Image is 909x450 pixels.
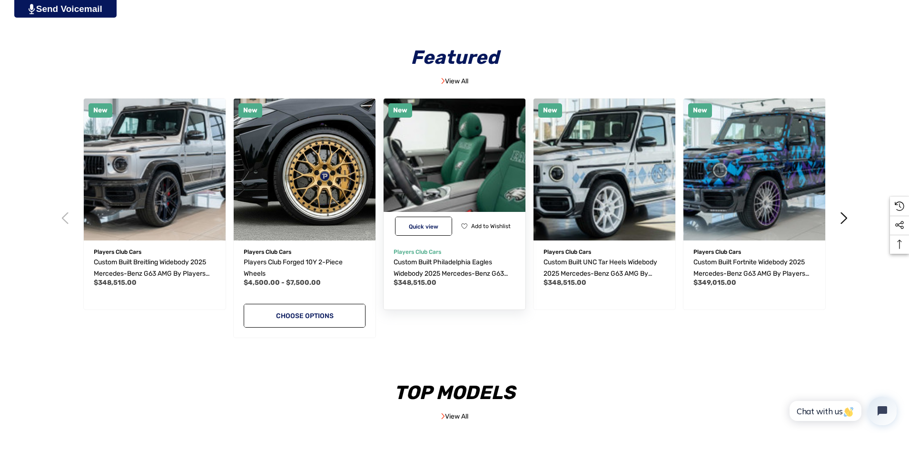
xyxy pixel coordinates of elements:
span: $348,515.00 [394,279,436,287]
img: Image Banner [441,413,445,420]
span: Players Club Forged 10Y 2-Piece Wheels [244,258,343,278]
a: Custom Built Fortnite Widebody 2025 Mercedes-Benz G63 AMG by Players Club Cars | REF G63A09012025... [683,99,825,240]
img: For Sale: Custom Built UNC Tar Heels Widebody 2025 Mercedes-Benz G63 AMG by Players Club Cars | R... [534,99,675,240]
a: Custom Built Breitling Widebody 2025 Mercedes-Benz G63 AMG by Players Club Cars | REF G63A0903202... [84,99,226,240]
span: $4,500.00 - $7,500.00 [244,279,321,287]
span: Custom Built UNC Tar Heels Widebody 2025 Mercedes-Benz G63 AMG by Players Club Cars | REF G63A090... [543,258,657,300]
a: View All [441,77,468,85]
span: $348,515.00 [94,279,137,287]
span: Add to Wishlist [471,223,511,230]
a: Custom Built Fortnite Widebody 2025 Mercedes-Benz G63 AMG by Players Club Cars | REF G63A09012025... [693,257,815,280]
span: New [243,106,257,114]
span: New [693,106,707,114]
span: Quick view [409,223,438,230]
button: Wishlist [457,217,514,236]
span: $348,515.00 [543,279,586,287]
img: Image Banner [441,78,445,84]
a: Players Club Forged 10Y 2-Piece Wheels,Price range from $4,500.00 to $7,500.00 [244,257,366,280]
button: Go to slide 3 of 3 [52,205,79,231]
p: Players Club Cars [244,246,366,258]
a: Custom Built Philadelphia Eagles Widebody 2025 Mercedes-Benz G63 AMG by Players Club Cars | REF G... [394,257,515,280]
img: PjwhLS0gR2VuZXJhdG9yOiBHcmF2aXQuaW8gLS0+PHN2ZyB4bWxucz0iaHR0cDovL3d3dy53My5vcmcvMjAwMC9zdmciIHhtb... [29,4,35,14]
button: Go to slide 2 of 3 [831,205,857,231]
a: Choose Options [244,304,366,328]
img: For Sale: Custom Built Philadelphia Eagles Widebody 2025 Mercedes-Benz G63 AMG by Players Club Ca... [376,91,533,248]
span: New [393,106,407,114]
img: For Sale: Custom Built Fortnite Widebody 2025 Mercedes-Benz G63 AMG by Players Club Cars | REF G6... [683,99,825,240]
iframe: Tidio Chat [779,389,905,433]
span: $349,015.00 [693,279,736,287]
img: Players Club Forged 10Y 2-Piece Wheels [234,99,375,240]
p: Players Club Cars [394,246,515,258]
span: Custom Built Fortnite Widebody 2025 Mercedes-Benz G63 AMG by Players Club Cars | REF G63A0901202501 [693,258,805,289]
img: Custom Built Breitling Widebody 2025 Mercedes-Benz G63 AMG by Players Club Cars | REF G63A0903202502 [84,99,226,240]
button: Quick View [395,217,452,236]
a: Players Club Forged 10Y 2-Piece Wheels,Price range from $4,500.00 to $7,500.00 [234,99,375,240]
a: Custom Built Breitling Widebody 2025 Mercedes-Benz G63 AMG by Players Club Cars | REF G63A0903202... [94,257,216,280]
a: Custom Built UNC Tar Heels Widebody 2025 Mercedes-Benz G63 AMG by Players Club Cars | REF G63A090... [534,99,675,240]
a: Custom Built Philadelphia Eagles Widebody 2025 Mercedes-Benz G63 AMG by Players Club Cars | REF G... [384,99,525,240]
svg: Recently Viewed [895,201,904,211]
span: Custom Built Breitling Widebody 2025 Mercedes-Benz G63 AMG by Players Club Cars | REF G63A0903202502 [94,258,206,289]
p: Players Club Cars [543,246,665,258]
p: Players Club Cars [94,246,216,258]
a: View All [441,412,468,420]
span: New [93,106,108,114]
a: Custom Built UNC Tar Heels Widebody 2025 Mercedes-Benz G63 AMG by Players Club Cars | REF G63A090... [543,257,665,280]
span: Featured [404,46,505,69]
svg: Top [890,240,909,249]
span: Custom Built Philadelphia Eagles Widebody 2025 Mercedes-Benz G63 AMG by Players Club Cars | REF G... [394,258,504,300]
p: Players Club Cars [693,246,815,258]
span: New [543,106,557,114]
span: TOP MODELS [394,381,515,404]
svg: Social Media [895,220,904,230]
